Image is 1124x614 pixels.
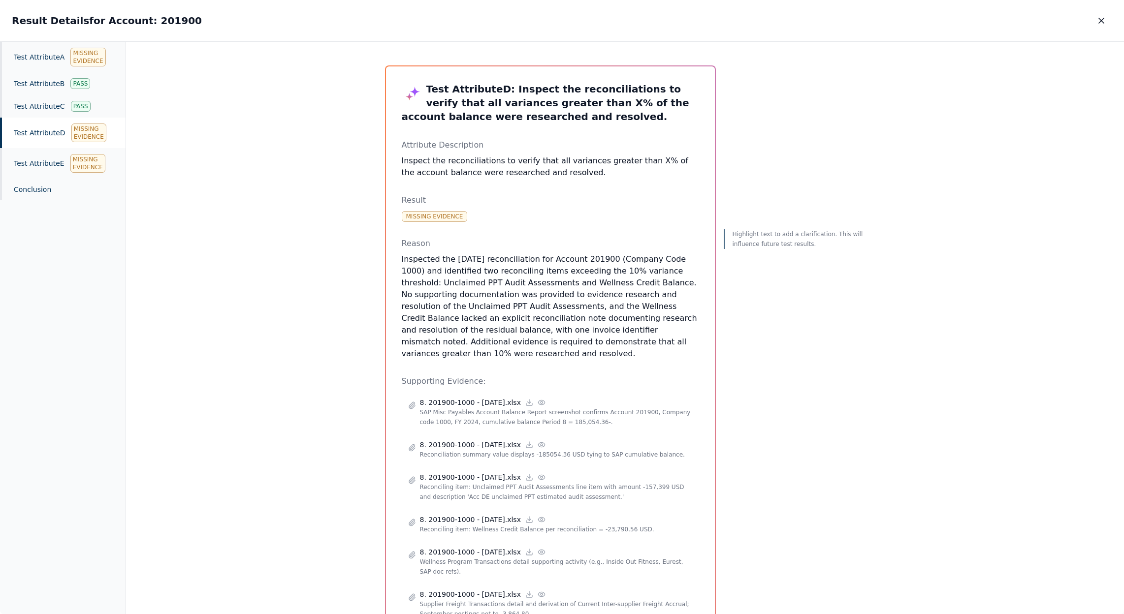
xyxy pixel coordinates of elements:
[402,82,699,123] h3: Test Attribute D : Inspect the reconciliations to verify that all variances greater than X% of th...
[525,440,534,449] a: Download file
[402,139,699,151] p: Attribute Description
[420,440,521,450] p: 8. 201900-1000 - [DATE].xlsx
[420,407,693,427] p: SAP Misc Payables Account Balance Report screenshot confirms Account 201900, Company code 1000, F...
[420,547,521,557] p: 8. 201900-1000 - [DATE].xlsx
[420,450,693,460] p: Reconciliation summary value displays -185054.36 USD tying to SAP cumulative balance.
[71,123,106,142] div: Missing Evidence
[525,548,534,556] a: Download file
[12,14,202,28] h2: Result Details for Account: 201900
[70,48,105,66] div: Missing Evidence
[71,101,91,112] div: Pass
[402,194,699,206] p: Result
[402,238,699,249] p: Reason
[420,515,521,524] p: 8. 201900-1000 - [DATE].xlsx
[525,473,534,482] a: Download file
[525,398,534,407] a: Download file
[420,482,693,502] p: Reconciling item: Unclaimed PPT Audit Assessments line item with amount -157,399 USD and descript...
[420,557,693,577] p: Wellness Program Transactions detail supporting activity (e.g., Inside Out Fitness, Eurest, SAP d...
[420,589,521,599] p: 8. 201900-1000 - [DATE].xlsx
[525,515,534,524] a: Download file
[70,154,105,173] div: Missing Evidence
[420,472,521,482] p: 8. 201900-1000 - [DATE].xlsx
[420,524,693,534] p: Reconciling item: Wellness Credit Balance per reconciliation = -23,790.56 USD.
[70,78,90,89] div: Pass
[402,375,699,387] p: Supporting Evidence:
[402,155,699,179] p: Inspect the reconciliations to verify that all variances greater than X% of the account balance w...
[420,398,521,407] p: 8. 201900-1000 - [DATE].xlsx
[733,229,866,249] p: Highlight text to add a clarification. This will influence future test results.
[402,253,699,360] p: Inspected the [DATE] reconciliation for Account 201900 (Company Code 1000) and identified two rec...
[402,211,468,222] div: Missing Evidence
[525,590,534,599] a: Download file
